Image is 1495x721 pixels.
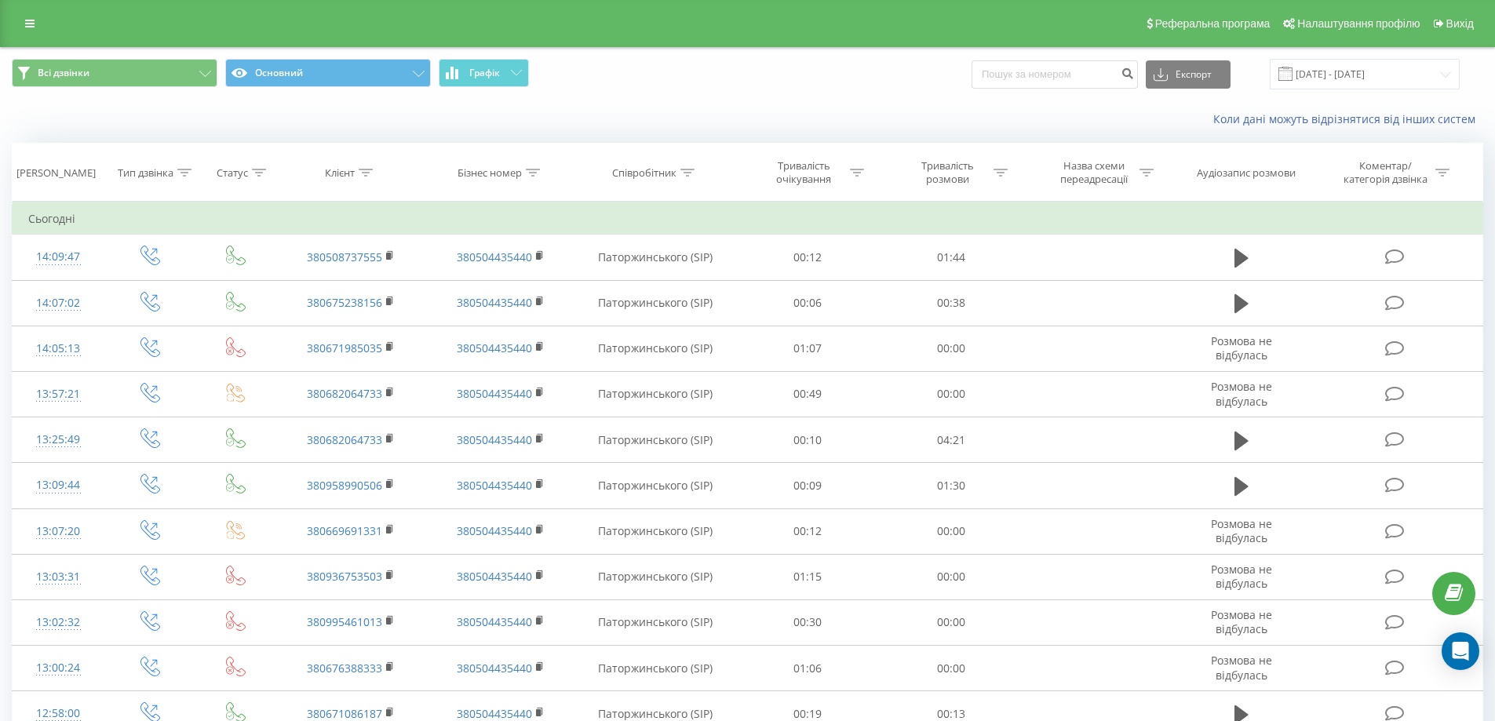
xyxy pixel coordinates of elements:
[307,569,382,584] a: 380936753503
[736,235,880,280] td: 00:12
[575,280,736,326] td: Паторжинського (SIP)
[880,326,1023,371] td: 00:00
[307,432,382,447] a: 380682064733
[736,463,880,508] td: 00:09
[439,59,529,87] button: Графік
[1211,379,1272,408] span: Розмова не відбулась
[736,508,880,554] td: 00:12
[575,599,736,645] td: Паторжинського (SIP)
[307,706,382,721] a: 380671086187
[736,599,880,645] td: 00:30
[575,235,736,280] td: Паторжинського (SIP)
[307,340,382,355] a: 380671985035
[457,249,532,264] a: 380504435440
[325,166,355,180] div: Клієнт
[307,295,382,310] a: 380675238156
[1211,516,1272,545] span: Розмова не відбулась
[225,59,431,87] button: Основний
[118,166,173,180] div: Тип дзвінка
[457,661,532,675] a: 380504435440
[457,614,532,629] a: 380504435440
[880,463,1023,508] td: 01:30
[575,508,736,554] td: Паторжинського (SIP)
[307,661,382,675] a: 380676388333
[28,516,89,547] div: 13:07:20
[880,235,1023,280] td: 01:44
[457,523,532,538] a: 380504435440
[28,653,89,683] div: 13:00:24
[28,288,89,319] div: 14:07:02
[880,508,1023,554] td: 00:00
[12,59,217,87] button: Всі дзвінки
[28,607,89,638] div: 13:02:32
[1155,17,1271,30] span: Реферальна програма
[880,417,1023,463] td: 04:21
[217,166,248,180] div: Статус
[1211,333,1272,362] span: Розмова не відбулась
[457,340,532,355] a: 380504435440
[880,280,1023,326] td: 00:38
[458,166,522,180] div: Бізнес номер
[575,554,736,599] td: Паторжинського (SIP)
[612,166,676,180] div: Співробітник
[307,478,382,493] a: 380958990506
[736,417,880,463] td: 00:10
[28,562,89,592] div: 13:03:31
[1297,17,1420,30] span: Налаштування профілю
[307,249,382,264] a: 380508737555
[38,67,89,79] span: Всі дзвінки
[457,386,532,401] a: 380504435440
[880,599,1023,645] td: 00:00
[28,424,89,455] div: 13:25:49
[736,554,880,599] td: 01:15
[457,295,532,310] a: 380504435440
[16,166,96,180] div: [PERSON_NAME]
[1340,159,1431,186] div: Коментар/категорія дзвінка
[1052,159,1136,186] div: Назва схеми переадресації
[1442,632,1479,670] div: Open Intercom Messenger
[1211,562,1272,591] span: Розмова не відбулась
[1446,17,1474,30] span: Вихід
[575,646,736,691] td: Паторжинського (SIP)
[457,569,532,584] a: 380504435440
[880,554,1023,599] td: 00:00
[972,60,1138,89] input: Пошук за номером
[1211,653,1272,682] span: Розмова не відбулась
[906,159,990,186] div: Тривалість розмови
[762,159,846,186] div: Тривалість очікування
[575,371,736,417] td: Паторжинського (SIP)
[457,706,532,721] a: 380504435440
[880,371,1023,417] td: 00:00
[457,478,532,493] a: 380504435440
[736,326,880,371] td: 01:07
[457,432,532,447] a: 380504435440
[1213,111,1483,126] a: Коли дані можуть відрізнятися вiд інших систем
[880,646,1023,691] td: 00:00
[28,379,89,410] div: 13:57:21
[575,463,736,508] td: Паторжинського (SIP)
[575,417,736,463] td: Паторжинського (SIP)
[28,333,89,364] div: 14:05:13
[28,470,89,501] div: 13:09:44
[736,280,880,326] td: 00:06
[736,371,880,417] td: 00:49
[1146,60,1231,89] button: Експорт
[13,203,1483,235] td: Сьогодні
[1211,607,1272,636] span: Розмова не відбулась
[736,646,880,691] td: 01:06
[28,242,89,272] div: 14:09:47
[307,523,382,538] a: 380669691331
[575,326,736,371] td: Паторжинського (SIP)
[307,386,382,401] a: 380682064733
[1197,166,1296,180] div: Аудіозапис розмови
[307,614,382,629] a: 380995461013
[469,67,500,78] span: Графік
